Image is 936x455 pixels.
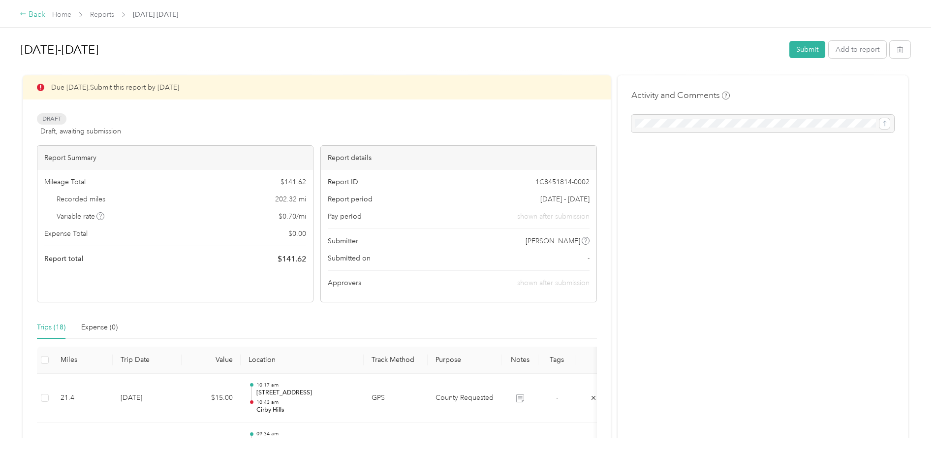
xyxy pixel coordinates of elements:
[517,211,590,222] span: shown after submission
[535,177,590,187] span: 1C8451814-0002
[275,194,306,204] span: 202.32 mi
[256,430,356,437] p: 09:34 am
[81,322,118,333] div: Expense (0)
[256,437,356,446] p: [STREET_ADDRESS][US_STATE]
[37,322,65,333] div: Trips (18)
[241,347,364,374] th: Location
[428,374,501,423] td: County Requested
[53,347,113,374] th: Miles
[113,347,182,374] th: Trip Date
[328,194,373,204] span: Report period
[288,228,306,239] span: $ 0.00
[526,236,580,246] span: [PERSON_NAME]
[133,9,178,20] span: [DATE]-[DATE]
[538,347,575,374] th: Tags
[631,89,730,101] h4: Activity and Comments
[40,126,121,136] span: Draft, awaiting submission
[881,400,936,455] iframe: Everlance-gr Chat Button Frame
[517,279,590,287] span: shown after submission
[428,347,501,374] th: Purpose
[328,236,358,246] span: Submitter
[20,9,45,21] div: Back
[21,38,782,62] h1: 9/20/25-10/3/25
[52,10,71,19] a: Home
[256,389,356,397] p: [STREET_ADDRESS]
[829,41,886,58] button: Add to report
[789,41,825,58] button: Submit
[57,211,105,222] span: Variable rate
[256,382,356,389] p: 10:17 am
[44,228,88,239] span: Expense Total
[37,146,313,170] div: Report Summary
[44,177,86,187] span: Mileage Total
[540,194,590,204] span: [DATE] - [DATE]
[364,374,428,423] td: GPS
[182,374,241,423] td: $15.00
[90,10,114,19] a: Reports
[256,406,356,415] p: Cirby Hills
[256,399,356,406] p: 10:43 am
[37,113,66,125] span: Draft
[281,177,306,187] span: $ 141.62
[501,347,538,374] th: Notes
[588,253,590,263] span: -
[328,253,371,263] span: Submitted on
[328,278,361,288] span: Approvers
[182,347,241,374] th: Value
[556,393,558,402] span: -
[57,194,105,204] span: Recorded miles
[364,347,428,374] th: Track Method
[113,374,182,423] td: [DATE]
[328,177,358,187] span: Report ID
[321,146,596,170] div: Report details
[279,211,306,222] span: $ 0.70 / mi
[328,211,362,222] span: Pay period
[278,253,306,265] span: $ 141.62
[53,374,113,423] td: 21.4
[23,75,611,99] div: Due [DATE]. Submit this report by [DATE]
[44,254,84,264] span: Report total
